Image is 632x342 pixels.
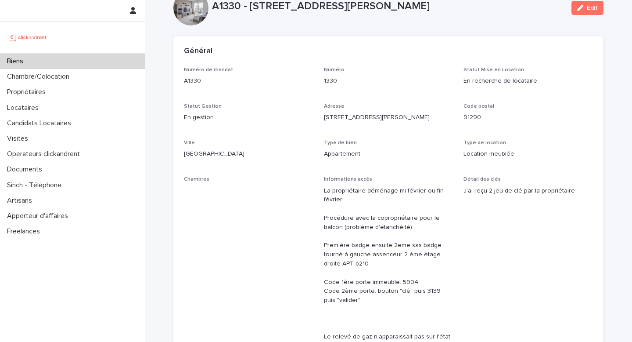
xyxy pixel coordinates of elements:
[184,67,233,73] span: Numéro de mandat
[324,104,345,109] span: Adresse
[463,76,593,86] p: En recherche de locataire
[4,165,49,174] p: Documents
[4,88,53,96] p: Propriétaires
[463,104,494,109] span: Code postal
[184,186,313,196] p: -
[324,140,357,146] span: Type de bien
[463,177,501,182] span: Détail des clés
[4,135,35,143] p: Visites
[4,150,87,158] p: Operateurs clickandrent
[324,67,345,73] span: Numéro
[7,29,50,46] img: UCB0brd3T0yccxBKYDjQ
[4,104,46,112] p: Locataires
[4,57,30,65] p: Biens
[463,186,593,196] p: J'ai reçu 2 jeu de clé par la propriétaire
[4,227,47,236] p: Freelances
[324,149,453,159] p: Appartement
[184,140,195,146] span: Ville
[184,177,209,182] span: Chambres
[184,76,313,86] p: A1330
[184,47,212,56] h2: Général
[4,73,76,81] p: Chambre/Colocation
[4,212,75,220] p: Apporteur d'affaires
[4,119,78,127] p: Candidats Locataires
[324,113,453,122] p: [STREET_ADDRESS][PERSON_NAME]
[463,113,593,122] p: 91290
[184,113,313,122] p: En gestion
[463,149,593,159] p: Location meublée
[4,181,68,189] p: Sinch - Téléphone
[324,76,453,86] p: 1330
[463,67,524,73] span: Statut Mise en Location
[324,177,372,182] span: Informations accès
[184,149,313,159] p: [GEOGRAPHIC_DATA]
[4,196,39,205] p: Artisans
[463,140,506,146] span: Type de location
[571,1,603,15] button: Edit
[587,5,598,11] span: Edit
[184,104,222,109] span: Statut Gestion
